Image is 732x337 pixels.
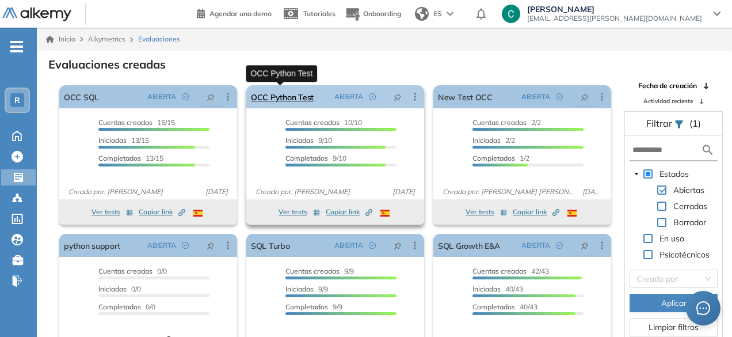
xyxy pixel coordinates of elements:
[394,241,402,250] span: pushpin
[334,92,363,102] span: ABIERTA
[98,285,141,293] span: 0/0
[630,294,718,312] button: Aplicar
[193,210,203,217] img: ESP
[673,217,706,228] span: Borrador
[630,318,718,336] button: Limpiar filtros
[345,2,401,26] button: Onboarding
[527,14,702,23] span: [EMAIL_ADDRESS][PERSON_NAME][DOMAIN_NAME]
[2,7,71,22] img: Logo
[578,187,607,197] span: [DATE]
[447,12,453,16] img: arrow
[385,88,410,106] button: pushpin
[147,240,176,251] span: ABIERTA
[433,9,442,19] span: ES
[303,9,335,18] span: Tutoriales
[285,136,332,145] span: 9/10
[521,92,550,102] span: ABIERTA
[415,7,429,21] img: world
[88,35,125,43] span: Alkymetrics
[472,267,549,275] span: 42/43
[285,154,328,162] span: Completados
[182,93,189,100] span: check-circle
[466,205,507,219] button: Ver tests
[46,34,75,44] a: Inicio
[279,205,320,219] button: Ver tests
[246,65,317,82] div: OCC Python Test
[285,285,314,293] span: Iniciadas
[98,136,127,145] span: Iniciadas
[207,241,215,250] span: pushpin
[201,187,232,197] span: [DATE]
[689,116,701,130] span: (1)
[139,207,185,217] span: Copiar link
[671,215,708,229] span: Borrador
[285,267,340,275] span: Cuentas creadas
[572,236,597,255] button: pushpin
[438,85,493,108] a: New Test OCC
[207,92,215,101] span: pushpin
[98,136,149,145] span: 13/15
[472,136,515,145] span: 2/2
[64,234,120,257] a: python support
[285,136,314,145] span: Iniciadas
[91,205,133,219] button: Ver tests
[285,118,362,127] span: 10/10
[285,285,328,293] span: 9/9
[643,97,693,105] span: Actividad reciente
[581,241,589,250] span: pushpin
[182,242,189,249] span: check-circle
[326,207,372,217] span: Copiar link
[556,242,563,249] span: check-circle
[567,210,577,217] img: ESP
[572,88,597,106] button: pushpin
[285,267,354,275] span: 9/9
[98,154,163,162] span: 13/15
[696,301,710,315] span: message
[659,169,689,179] span: Estados
[197,6,272,20] a: Agendar una demo
[657,232,687,245] span: En uso
[48,58,166,71] h3: Evaluaciones creadas
[661,297,687,309] span: Aplicar
[198,236,223,255] button: pushpin
[147,92,176,102] span: ABIERTA
[646,118,674,129] span: Filtrar
[209,9,272,18] span: Agendar una demo
[98,154,141,162] span: Completados
[285,302,342,311] span: 9/9
[472,136,501,145] span: Iniciadas
[98,285,127,293] span: Iniciadas
[251,187,354,197] span: Creado por: [PERSON_NAME]
[388,187,420,197] span: [DATE]
[659,233,684,244] span: En uso
[472,267,527,275] span: Cuentas creadas
[98,302,141,311] span: Completados
[659,249,710,260] span: Psicotécnicos
[513,207,559,217] span: Copiar link
[472,285,523,293] span: 40/43
[98,118,152,127] span: Cuentas creadas
[98,267,152,275] span: Cuentas creadas
[634,171,639,177] span: caret-down
[671,199,710,213] span: Cerradas
[394,92,402,101] span: pushpin
[673,185,704,195] span: Abiertas
[385,236,410,255] button: pushpin
[369,242,376,249] span: check-circle
[556,93,563,100] span: check-circle
[334,240,363,251] span: ABIERTA
[472,154,515,162] span: Completados
[380,210,390,217] img: ESP
[14,96,20,105] span: R
[285,154,346,162] span: 9/10
[285,118,340,127] span: Cuentas creadas
[472,302,537,311] span: 40/43
[472,154,529,162] span: 1/2
[64,187,167,197] span: Creado por: [PERSON_NAME]
[438,187,578,197] span: Creado por: [PERSON_NAME] [PERSON_NAME]
[326,205,372,219] button: Copiar link
[527,5,702,14] span: [PERSON_NAME]
[657,167,691,181] span: Estados
[98,302,155,311] span: 0/0
[657,248,712,262] span: Psicotécnicos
